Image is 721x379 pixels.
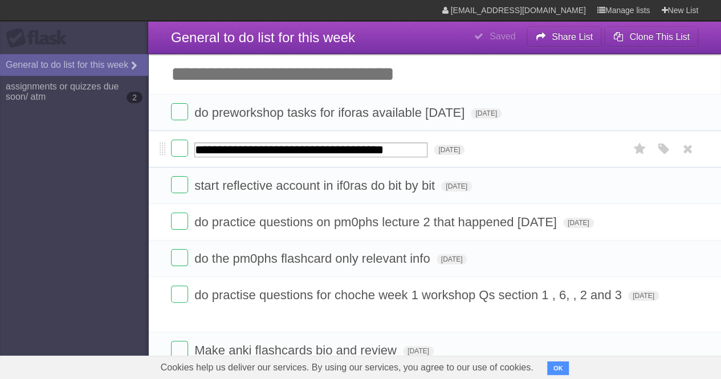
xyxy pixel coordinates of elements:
b: Saved [490,31,515,41]
b: 2 [127,92,142,103]
span: [DATE] [628,291,659,301]
span: [DATE] [563,218,594,228]
div: Flask [6,28,74,48]
label: Done [171,341,188,358]
b: Share List [552,32,593,42]
label: Done [171,140,188,157]
label: Done [171,286,188,303]
label: Done [171,176,188,193]
span: do the pm0phs flashcard only relevant info [194,251,433,266]
label: Done [171,249,188,266]
span: [DATE] [441,181,472,191]
span: Cookies help us deliver our services. By using our services, you agree to our use of cookies. [149,356,545,379]
span: start reflective account in if0ras do bit by bit [194,178,438,193]
span: do practice questions on pm0phs lecture 2 that happened [DATE] [194,215,560,229]
span: [DATE] [471,108,502,119]
label: Done [171,213,188,230]
span: [DATE] [437,254,467,264]
span: [DATE] [403,346,434,356]
b: Clone This List [629,32,690,42]
span: do practise questions for choche week 1 workshop Qs section 1 , 6, , 2 and 3 [194,288,625,302]
label: Done [171,103,188,120]
button: Clone This List [604,27,698,47]
span: [DATE] [434,145,465,155]
span: do preworkshop tasks for iforas available [DATE] [194,105,467,120]
span: Make anki flashcards bio and review [194,343,400,357]
button: Share List [527,27,602,47]
label: Star task [629,140,650,158]
button: OK [547,361,569,375]
span: General to do list for this week [171,30,355,45]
